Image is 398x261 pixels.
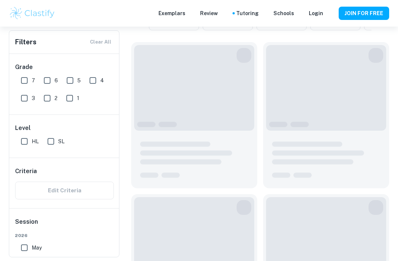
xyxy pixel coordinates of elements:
[77,94,79,102] span: 1
[32,137,39,145] span: HL
[15,217,114,232] h6: Session
[329,11,333,15] button: Help and Feedback
[15,124,114,133] h6: Level
[200,9,218,17] p: Review
[15,182,114,199] div: Criteria filters are unavailable when searching by topic
[55,94,57,102] span: 2
[32,94,35,102] span: 3
[339,7,389,20] button: JOIN FOR FREE
[9,6,56,21] img: Clastify logo
[55,76,58,85] span: 6
[236,9,259,17] a: Tutoring
[15,63,114,72] h6: Grade
[58,137,64,145] span: SL
[158,9,185,17] p: Exemplars
[273,9,294,17] a: Schools
[100,76,104,85] span: 4
[77,76,81,85] span: 5
[15,37,36,47] h6: Filters
[15,167,37,176] h6: Criteria
[309,9,323,17] a: Login
[15,232,114,239] span: 2026
[32,76,35,85] span: 7
[32,244,42,252] span: May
